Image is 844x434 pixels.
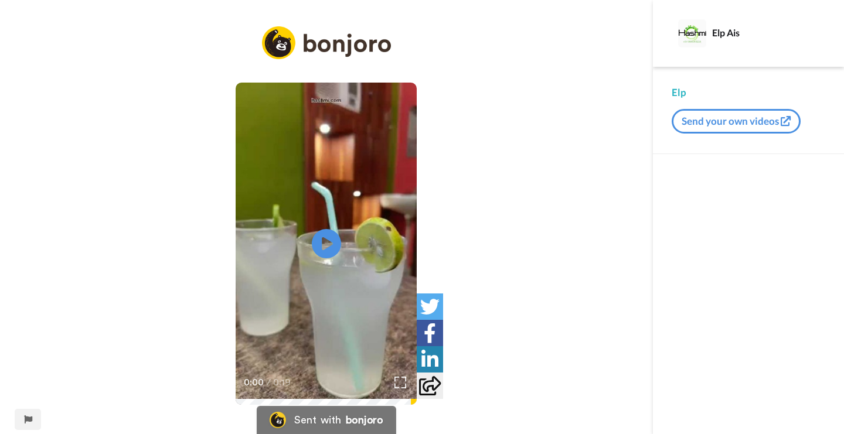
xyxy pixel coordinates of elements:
img: logo_full.png [262,26,391,60]
div: Elp Ais [712,27,825,38]
span: 0:19 [273,375,294,389]
div: Elp [672,86,825,100]
img: Bonjoro Logo [270,412,286,428]
span: / [267,375,271,389]
div: Sent with [294,415,341,425]
img: Profile Image [678,19,706,47]
span: 0:00 [244,375,264,389]
a: Bonjoro LogoSent withbonjoro [257,406,396,434]
img: Full screen [394,377,406,388]
div: bonjoro [346,415,383,425]
button: Send your own videos [672,109,801,134]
